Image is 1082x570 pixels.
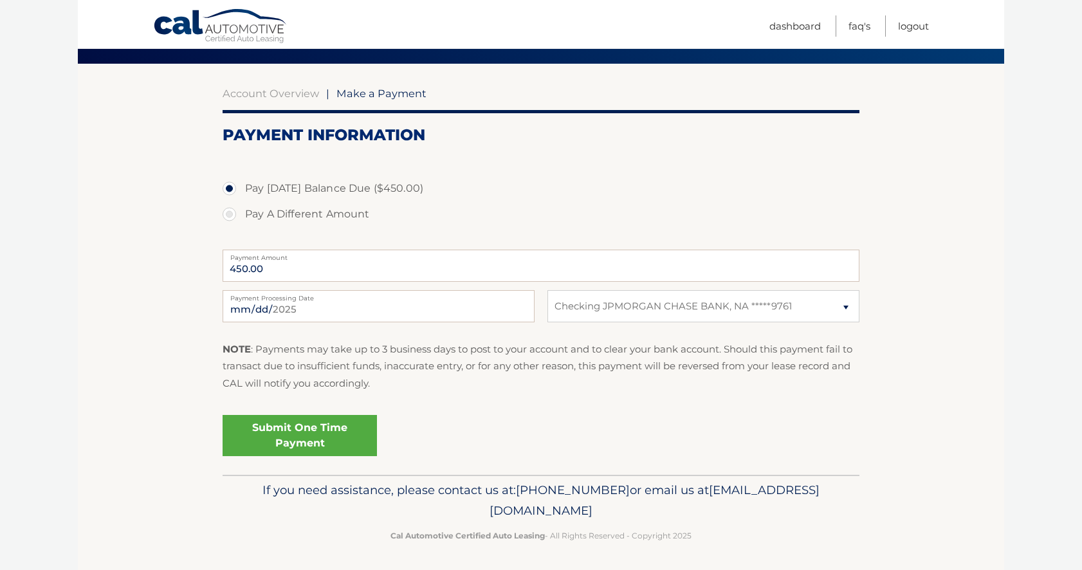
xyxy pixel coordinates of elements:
[326,87,329,100] span: |
[336,87,426,100] span: Make a Payment
[223,343,251,355] strong: NOTE
[769,15,821,37] a: Dashboard
[223,415,377,456] a: Submit One Time Payment
[516,483,630,497] span: [PHONE_NUMBER]
[153,8,288,46] a: Cal Automotive
[490,483,820,518] span: [EMAIL_ADDRESS][DOMAIN_NAME]
[898,15,929,37] a: Logout
[223,176,859,201] label: Pay [DATE] Balance Due ($450.00)
[223,87,319,100] a: Account Overview
[848,15,870,37] a: FAQ's
[223,290,535,300] label: Payment Processing Date
[231,480,851,521] p: If you need assistance, please contact us at: or email us at
[223,125,859,145] h2: Payment Information
[223,341,859,392] p: : Payments may take up to 3 business days to post to your account and to clear your bank account....
[231,529,851,542] p: - All Rights Reserved - Copyright 2025
[390,531,545,540] strong: Cal Automotive Certified Auto Leasing
[223,201,859,227] label: Pay A Different Amount
[223,290,535,322] input: Payment Date
[223,250,859,260] label: Payment Amount
[223,250,859,282] input: Payment Amount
